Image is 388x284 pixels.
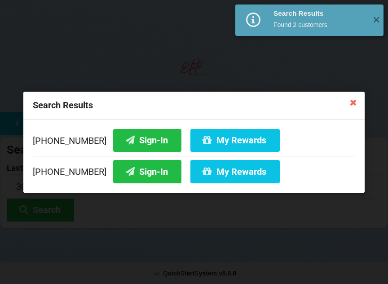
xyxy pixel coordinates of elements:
div: [PHONE_NUMBER] [33,155,355,183]
div: Search Results [23,92,365,120]
button: My Rewards [190,160,280,183]
button: Sign-In [113,129,181,151]
div: [PHONE_NUMBER] [33,129,355,155]
div: Found 2 customers [273,20,366,29]
button: My Rewards [190,129,280,151]
button: Sign-In [113,160,181,183]
div: Search Results [273,9,366,18]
